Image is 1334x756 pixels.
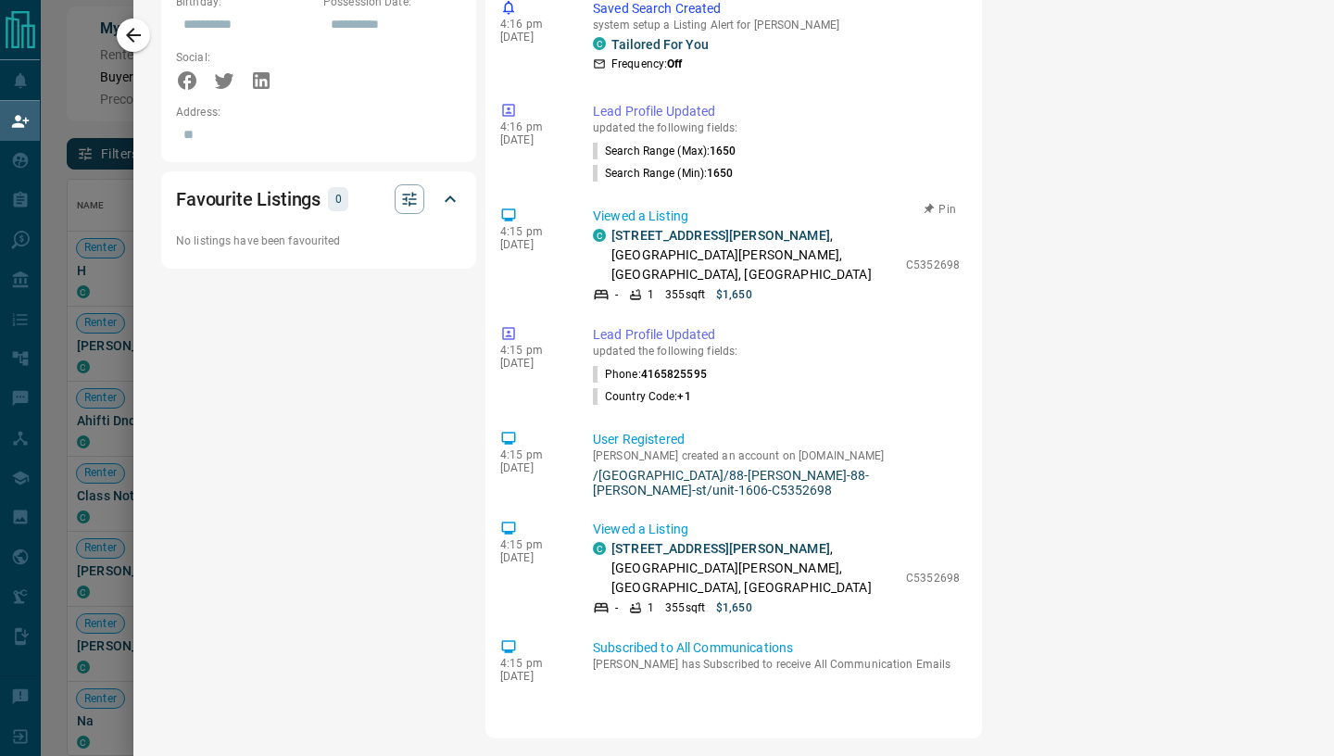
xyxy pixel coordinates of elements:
p: - [615,286,618,303]
p: Lead Profile Updated [593,325,960,345]
span: 1650 [710,145,736,157]
p: User Registered [593,430,960,449]
div: condos.ca [593,229,606,242]
p: No listings have been favourited [176,233,461,249]
div: condos.ca [593,37,606,50]
p: $1,650 [716,286,752,303]
p: system setup a Listing Alert for [PERSON_NAME] [593,19,960,31]
p: updated the following fields: [593,121,960,134]
p: 4:15 pm [500,657,565,670]
p: , [GEOGRAPHIC_DATA][PERSON_NAME], [GEOGRAPHIC_DATA], [GEOGRAPHIC_DATA] [611,226,897,284]
a: Tailored For You [611,37,709,52]
p: , [GEOGRAPHIC_DATA][PERSON_NAME], [GEOGRAPHIC_DATA], [GEOGRAPHIC_DATA] [611,539,897,598]
p: [DATE] [500,551,565,564]
div: condos.ca [593,542,606,555]
p: Phone : [593,366,707,383]
p: 4:15 pm [500,538,565,551]
p: - [615,599,618,616]
p: 1 [648,599,654,616]
p: Country Code : [593,388,691,405]
p: Social: [176,49,314,66]
span: 4165825595 [641,368,707,381]
p: [DATE] [500,670,565,683]
a: [STREET_ADDRESS][PERSON_NAME] [611,541,830,556]
p: 4:15 pm [500,225,565,238]
p: 355 sqft [665,286,705,303]
p: Lead Profile Updated [593,102,960,121]
p: Viewed a Listing [593,207,960,226]
p: Address: [176,104,461,120]
p: Search Range (Max) : [593,143,736,159]
p: 4:15 pm [500,344,565,357]
p: [DATE] [500,31,565,44]
p: [DATE] [500,357,565,370]
p: Subscribed to All Communications [593,638,960,658]
div: Favourite Listings0 [176,177,461,221]
p: 4:16 pm [500,120,565,133]
p: [PERSON_NAME] created an account on [DOMAIN_NAME] [593,449,960,462]
p: 0 [333,189,343,209]
h2: Favourite Listings [176,184,321,214]
p: updated the following fields: [593,345,960,358]
p: 1 [648,286,654,303]
p: [PERSON_NAME] has Subscribed to receive All Communication Emails [593,658,960,671]
p: 4:15 pm [500,448,565,461]
p: [DATE] [500,133,565,146]
p: C5352698 [906,257,960,273]
a: [STREET_ADDRESS][PERSON_NAME] [611,228,830,243]
p: Viewed a Listing [593,520,960,539]
p: [DATE] [500,461,565,474]
p: Search Range (Min) : [593,165,734,182]
span: +1 [677,390,690,403]
p: Frequency: [611,56,682,72]
p: $1,650 [716,599,752,616]
a: /[GEOGRAPHIC_DATA]/88-[PERSON_NAME]-88-[PERSON_NAME]-st/unit-1606-C5352698 [593,468,960,498]
p: C5352698 [906,570,960,586]
span: 1650 [707,167,733,180]
p: [DATE] [500,238,565,251]
strong: Off [667,57,682,70]
p: 4:16 pm [500,18,565,31]
button: Pin [913,201,967,218]
p: 355 sqft [665,599,705,616]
